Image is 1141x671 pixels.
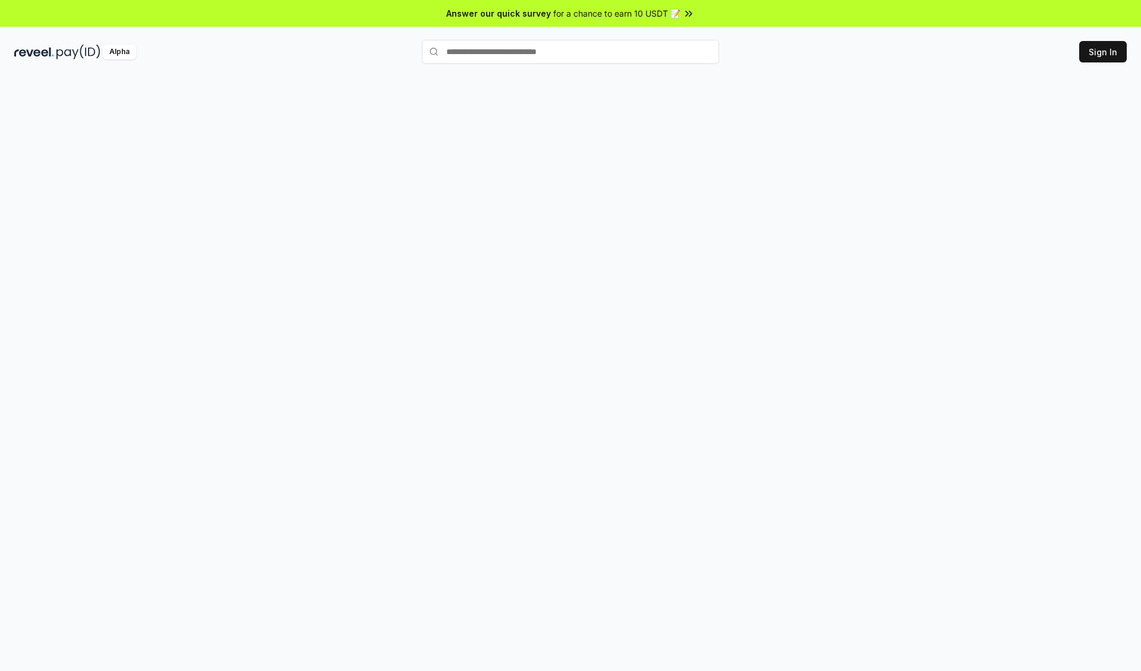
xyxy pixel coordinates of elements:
img: reveel_dark [14,45,54,59]
span: for a chance to earn 10 USDT 📝 [553,7,680,20]
div: Alpha [103,45,136,59]
img: pay_id [56,45,100,59]
span: Answer our quick survey [446,7,551,20]
button: Sign In [1079,41,1127,62]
